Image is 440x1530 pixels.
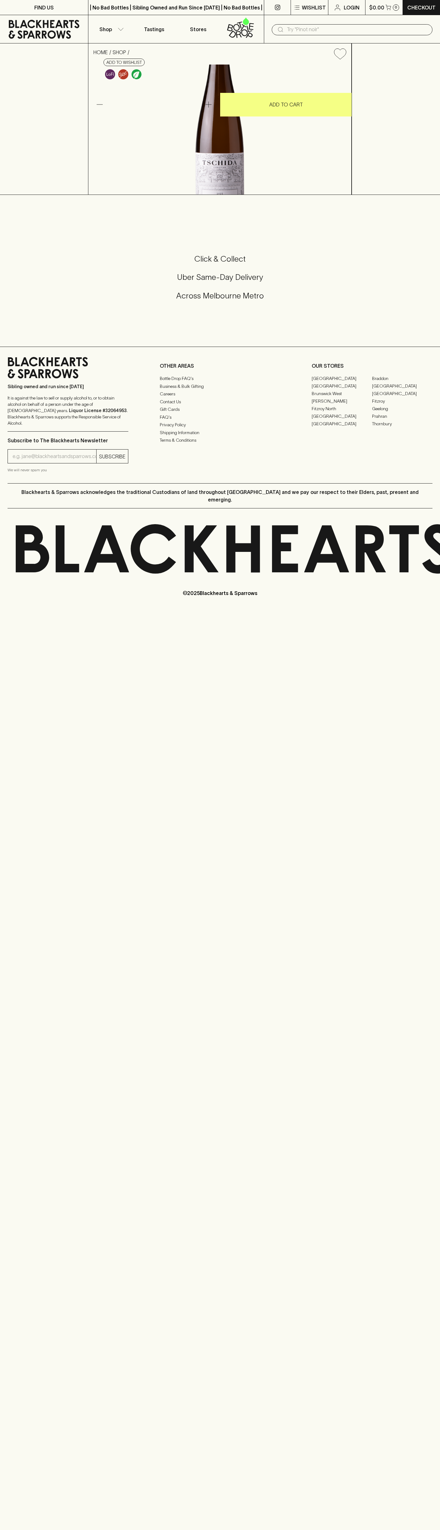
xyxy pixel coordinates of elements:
[103,68,117,81] a: Some may call it natural, others minimum intervention, either way, it’s hands off & maybe even a ...
[8,272,432,282] h5: Uber Same-Day Delivery
[8,254,432,264] h5: Click & Collect
[331,46,349,62] button: Add to wishlist
[160,390,281,398] a: Careers
[312,382,372,390] a: [GEOGRAPHIC_DATA]
[8,229,432,334] div: Call to action block
[8,383,128,390] p: Sibling owned and run since [DATE]
[372,412,432,420] a: Prahran
[144,25,164,33] p: Tastings
[8,467,128,473] p: We will never spam you
[99,453,125,460] p: SUBSCRIBE
[369,4,384,11] p: $0.00
[8,437,128,444] p: Subscribe to The Blackhearts Newsletter
[160,362,281,370] p: OTHER AREAS
[105,69,115,79] img: Lo-Fi
[34,4,54,11] p: FIND US
[312,420,372,428] a: [GEOGRAPHIC_DATA]
[372,382,432,390] a: [GEOGRAPHIC_DATA]
[160,429,281,436] a: Shipping Information
[13,451,96,462] input: e.g. jane@blackheartsandsparrows.com.au
[407,4,436,11] p: Checkout
[312,405,372,412] a: Fitzroy North
[372,397,432,405] a: Fitzroy
[117,68,130,81] a: Made and bottled without any added Sulphur Dioxide (SO2)
[160,382,281,390] a: Business & Bulk Gifting
[372,375,432,382] a: Braddon
[269,101,303,108] p: ADD TO CART
[131,69,142,79] img: Organic
[312,375,372,382] a: [GEOGRAPHIC_DATA]
[302,4,326,11] p: Wishlist
[160,437,281,444] a: Terms & Conditions
[220,93,352,116] button: ADD TO CART
[160,398,281,405] a: Contact Us
[88,15,132,43] button: Shop
[160,406,281,413] a: Gift Cards
[88,65,351,195] img: 40653.png
[132,15,176,43] a: Tastings
[287,25,427,35] input: Try "Pinot noir"
[113,49,126,55] a: SHOP
[12,488,428,503] p: Blackhearts & Sparrows acknowledges the traditional Custodians of land throughout [GEOGRAPHIC_DAT...
[395,6,397,9] p: 0
[372,390,432,397] a: [GEOGRAPHIC_DATA]
[312,390,372,397] a: Brunswick West
[160,413,281,421] a: FAQ's
[312,412,372,420] a: [GEOGRAPHIC_DATA]
[176,15,220,43] a: Stores
[160,421,281,429] a: Privacy Policy
[344,4,359,11] p: Login
[99,25,112,33] p: Shop
[372,420,432,428] a: Thornbury
[372,405,432,412] a: Geelong
[130,68,143,81] a: Organic
[160,375,281,382] a: Bottle Drop FAQ's
[118,69,128,79] img: Sulphur Free
[8,291,432,301] h5: Across Melbourne Metro
[103,59,145,66] button: Add to wishlist
[312,397,372,405] a: [PERSON_NAME]
[8,395,128,426] p: It is against the law to sell or supply alcohol to, or to obtain alcohol on behalf of a person un...
[190,25,206,33] p: Stores
[97,450,128,463] button: SUBSCRIBE
[312,362,432,370] p: OUR STORES
[69,408,127,413] strong: Liquor License #32064953
[93,49,108,55] a: HOME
